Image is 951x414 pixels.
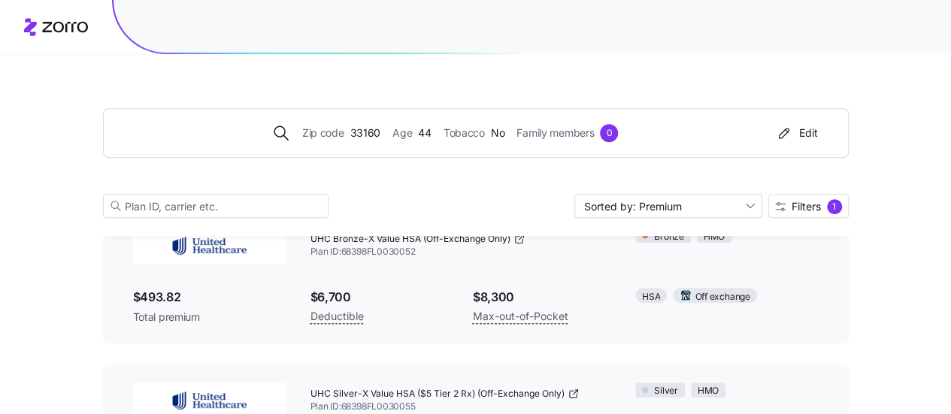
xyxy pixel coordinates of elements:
span: No [491,125,504,141]
span: Age [392,125,412,141]
div: 1 [827,199,842,214]
span: $493.82 [133,288,286,307]
span: Off exchange [695,290,750,304]
div: 0 [600,124,618,142]
span: Silver [654,384,678,398]
span: Zip code [302,125,344,141]
span: UHC Silver-X Value HSA ($5 Tier 2 Rx) (Off-Exchange Only) [310,388,565,400]
span: HMO [698,384,719,398]
span: Family members [516,125,594,141]
button: Filters1 [768,194,849,218]
span: HMO [704,230,725,244]
button: Edit [769,121,824,145]
span: Deductible [310,307,364,325]
span: Tobacco [444,125,485,141]
span: Bronze [654,230,684,244]
span: Max-out-of-Pocket [473,307,568,325]
span: Plan ID: 68398FL0030052 [310,246,612,258]
span: $8,300 [473,288,611,307]
span: $6,700 [310,288,449,307]
input: Plan ID, carrier etc. [103,194,329,218]
span: 44 [418,125,431,141]
div: Edit [775,125,818,141]
span: 33160 [350,125,380,141]
span: UHC Bronze-X Value HSA (Off-Exchange Only) [310,233,510,246]
span: Total premium [133,310,286,325]
img: UnitedHealthcare [133,228,286,264]
input: Sort by [574,194,762,218]
span: HSA [642,290,660,304]
span: Filters [792,201,821,212]
span: Plan ID: 68398FL0030055 [310,400,612,413]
